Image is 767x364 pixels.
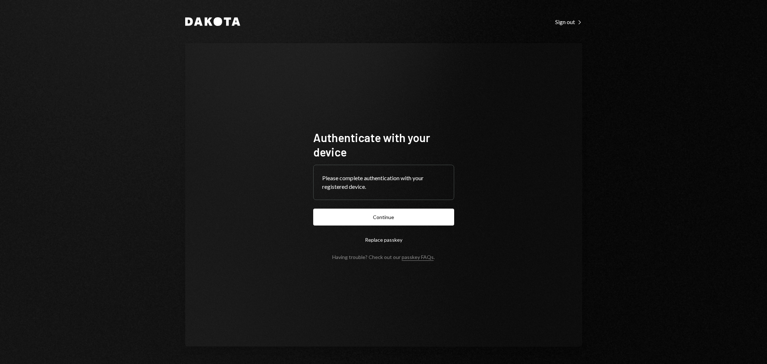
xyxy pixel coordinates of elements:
[313,130,454,159] h1: Authenticate with your device
[313,209,454,226] button: Continue
[313,231,454,248] button: Replace passkey
[332,254,435,260] div: Having trouble? Check out our .
[402,254,434,261] a: passkey FAQs
[555,18,582,26] a: Sign out
[322,174,445,191] div: Please complete authentication with your registered device.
